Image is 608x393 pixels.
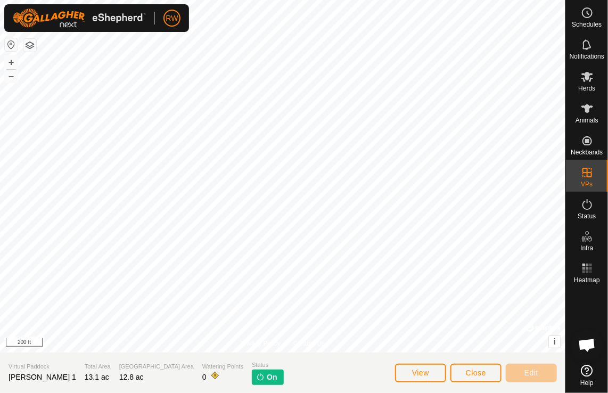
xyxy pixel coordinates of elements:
button: Map Layers [23,39,36,52]
span: [GEOGRAPHIC_DATA] Area [119,362,194,371]
span: Herds [578,85,595,92]
span: Virtual Paddock [9,362,76,371]
img: Gallagher Logo [13,9,146,28]
div: Open chat [571,329,603,361]
span: i [554,337,556,346]
button: Close [450,364,502,382]
span: 13.1 ac [85,373,109,381]
a: Contact Us [293,339,325,348]
span: Total Area [85,362,111,371]
span: Status [578,213,596,219]
a: Help [566,361,608,390]
span: Help [580,380,594,386]
span: Notifications [570,53,604,60]
a: Privacy Policy [241,339,281,348]
span: Infra [580,245,593,251]
img: turn-on [256,373,265,381]
span: Edit [524,369,538,377]
button: + [5,56,18,69]
button: Edit [506,364,557,382]
span: Schedules [572,21,602,28]
span: Neckbands [571,149,603,155]
span: Heatmap [574,277,600,283]
button: i [549,336,561,348]
span: Close [466,369,486,377]
button: – [5,70,18,83]
span: VPs [581,181,593,187]
span: Animals [576,117,598,124]
span: Status [252,361,283,370]
span: [PERSON_NAME] 1 [9,373,76,381]
span: RW [166,13,178,24]
button: View [395,364,446,382]
span: 12.8 ac [119,373,144,381]
span: On [267,372,277,383]
span: 0 [202,373,207,381]
span: Watering Points [202,362,243,371]
span: View [412,369,429,377]
button: Reset Map [5,38,18,51]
